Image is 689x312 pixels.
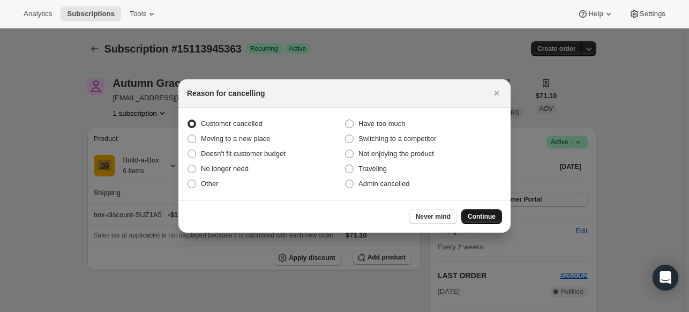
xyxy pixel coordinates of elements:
[123,6,163,21] button: Tools
[358,150,434,158] span: Not enjoying the product
[201,135,270,143] span: Moving to a new place
[187,88,265,99] h2: Reason for cancelling
[653,265,678,291] div: Open Intercom Messenger
[409,209,457,224] button: Never mind
[358,120,405,128] span: Have too much
[416,212,451,221] span: Never mind
[358,135,436,143] span: Switching to a competitor
[17,6,58,21] button: Analytics
[24,10,52,18] span: Analytics
[588,10,603,18] span: Help
[61,6,121,21] button: Subscriptions
[358,180,409,188] span: Admin cancelled
[201,150,286,158] span: Doesn't fit customer budget
[640,10,665,18] span: Settings
[571,6,620,21] button: Help
[130,10,146,18] span: Tools
[623,6,672,21] button: Settings
[201,180,219,188] span: Other
[468,212,496,221] span: Continue
[201,165,249,173] span: No longer need
[461,209,502,224] button: Continue
[358,165,387,173] span: Traveling
[67,10,115,18] span: Subscriptions
[489,86,504,101] button: Close
[201,120,263,128] span: Customer cancelled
